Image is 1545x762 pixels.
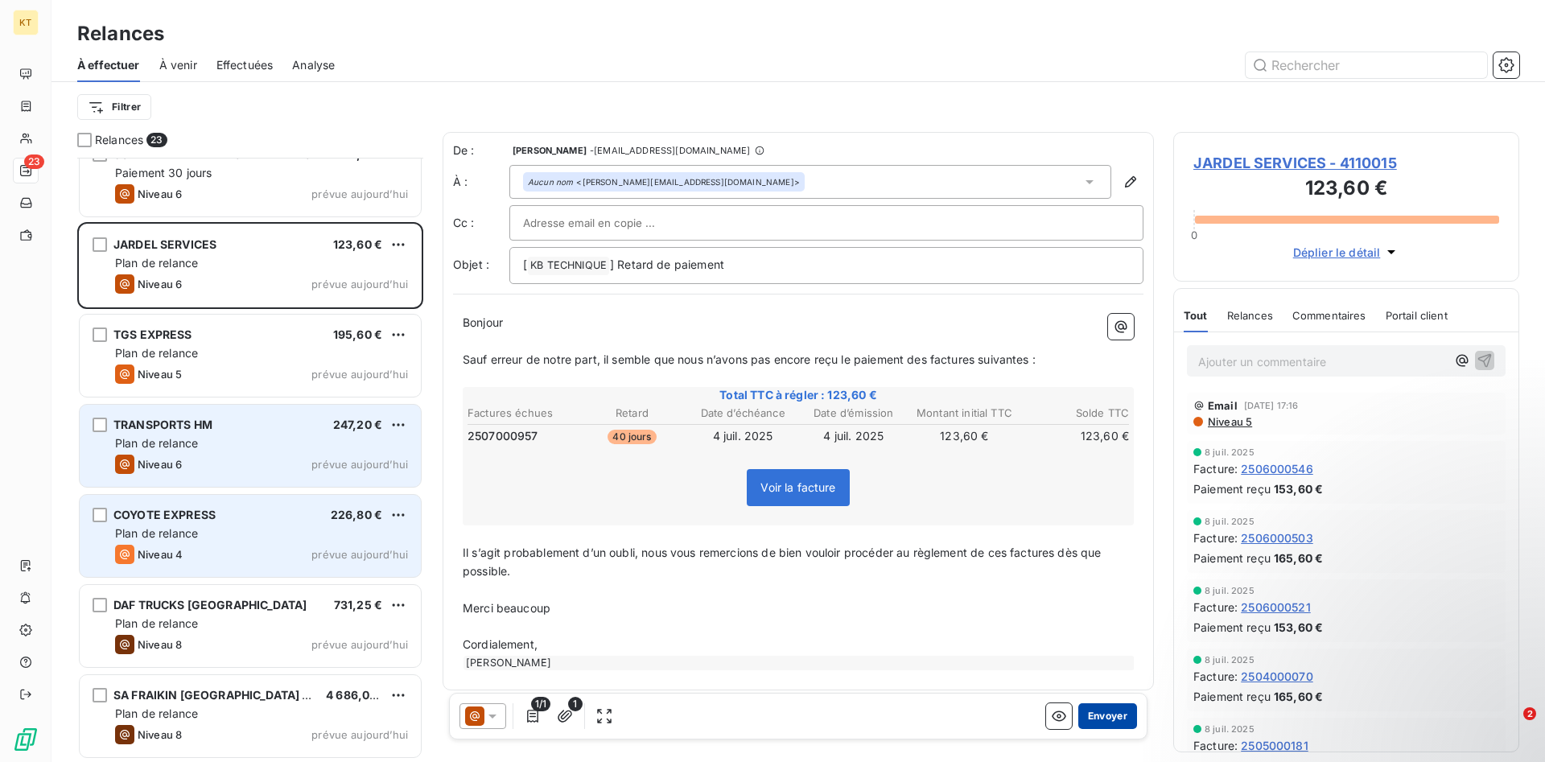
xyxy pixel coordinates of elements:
input: Rechercher [1246,52,1487,78]
span: JARDEL SERVICES [113,237,216,251]
span: 2507000957 [468,428,538,444]
span: 731,25 € [334,598,382,612]
td: 4 juil. 2025 [799,427,908,445]
button: Envoyer [1078,703,1137,729]
span: Analyse [292,57,335,73]
span: Niveau 6 [138,458,182,471]
h3: 123,60 € [1193,174,1499,206]
span: À venir [159,57,197,73]
span: 23 [146,133,167,147]
div: <[PERSON_NAME][EMAIL_ADDRESS][DOMAIN_NAME]> [528,176,800,187]
span: Niveau 8 [138,728,182,741]
img: Logo LeanPay [13,727,39,752]
span: SA FRAIKIN [GEOGRAPHIC_DATA] ORLY [113,688,332,702]
span: 8 juil. 2025 [1205,655,1255,665]
span: JARDEL SERVICES - 4110015 [1193,152,1499,174]
span: 1 [568,697,583,711]
span: Cordialement, [463,637,538,651]
span: [PERSON_NAME] [513,146,587,155]
span: Niveau 5 [138,368,182,381]
span: prévue aujourd’hui [311,187,408,200]
span: 226,80 € [331,508,382,521]
label: À : [453,174,509,190]
span: 247,20 € [333,418,382,431]
span: prévue aujourd’hui [311,638,408,651]
em: Aucun nom [528,176,573,187]
h3: Relances [77,19,164,48]
span: prévue aujourd’hui [311,368,408,381]
span: 8 juil. 2025 [1205,586,1255,595]
span: 0 [1191,229,1197,241]
th: Date d’échéance [688,405,797,422]
td: 123,60 € [910,427,1020,445]
span: [DATE] 17:16 [1244,401,1299,410]
span: Objet : [453,257,489,271]
span: 2 [1523,707,1536,720]
span: Effectuées [216,57,274,73]
span: DAF TRUCKS [GEOGRAPHIC_DATA] [113,598,307,612]
span: prévue aujourd’hui [311,278,408,290]
span: TRANSPORTS HM [113,418,212,431]
span: Niveau 5 [1206,415,1252,428]
span: Merci beaucoup [463,601,550,615]
span: 2506000503 [1241,529,1313,546]
span: 165,60 € [1274,550,1323,566]
span: Paiement reçu [1193,688,1271,705]
span: 153,60 € [1274,480,1323,497]
span: 2506000521 [1241,599,1311,616]
span: ] Retard de paiement [610,257,724,271]
span: Niveau 6 [138,187,182,200]
span: 40 jours [608,430,656,444]
span: Facture : [1193,668,1238,685]
label: Cc : [453,215,509,231]
span: Plan de relance [115,706,198,720]
span: 1/1 [531,697,550,711]
span: 23 [24,154,44,169]
span: Facture : [1193,529,1238,546]
span: 2505000181 [1241,737,1308,754]
span: Relances [95,132,143,148]
td: 4 juil. 2025 [688,427,797,445]
span: À effectuer [77,57,140,73]
span: Plan de relance [115,436,198,450]
span: Plan de relance [115,526,198,540]
span: Niveau 4 [138,548,183,561]
span: Facture : [1193,599,1238,616]
span: [ [523,257,527,271]
span: Paiement reçu [1193,550,1271,566]
th: Date d’émission [799,405,908,422]
span: Total TTC à régler : 123,60 € [465,387,1131,403]
span: Plan de relance [115,616,198,630]
span: Paiement reçu [1193,480,1271,497]
span: Portail client [1386,309,1448,322]
span: prévue aujourd’hui [311,458,408,471]
span: Voir la facture [760,480,835,494]
span: prévue aujourd’hui [311,728,408,741]
div: KT [13,10,39,35]
iframe: Intercom notifications message [1223,606,1545,719]
span: prévue aujourd’hui [311,548,408,561]
span: 195,60 € [333,327,382,341]
span: - [EMAIL_ADDRESS][DOMAIN_NAME] [590,146,750,155]
span: 4 686,00 € [326,688,388,702]
input: Adresse email en copie ... [523,211,696,235]
span: Facture : [1193,460,1238,477]
span: 8 juil. 2025 [1205,517,1255,526]
span: Paiement 30 jours [115,166,212,179]
span: 2506000546 [1241,460,1313,477]
span: 8 juil. 2025 [1205,724,1255,734]
span: Commentaires [1292,309,1366,322]
span: 8 juil. 2025 [1205,447,1255,457]
span: Plan de relance [115,346,198,360]
span: Tout [1184,309,1208,322]
span: Sauf erreur de notre part, il semble que nous n’avons pas encore reçu le paiement des factures su... [463,352,1036,366]
th: Solde TTC [1020,405,1130,422]
span: Il s’agit probablement d’un oubli, nous vous remercions de bien vouloir procéder au règlement de ... [463,546,1105,578]
span: COYOTE EXPRESS [113,508,216,521]
span: De : [453,142,509,159]
span: Relances [1227,309,1273,322]
span: Email [1208,399,1238,412]
button: Filtrer [77,94,151,120]
button: Déplier le détail [1288,243,1405,262]
span: Paiement reçu [1193,619,1271,636]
